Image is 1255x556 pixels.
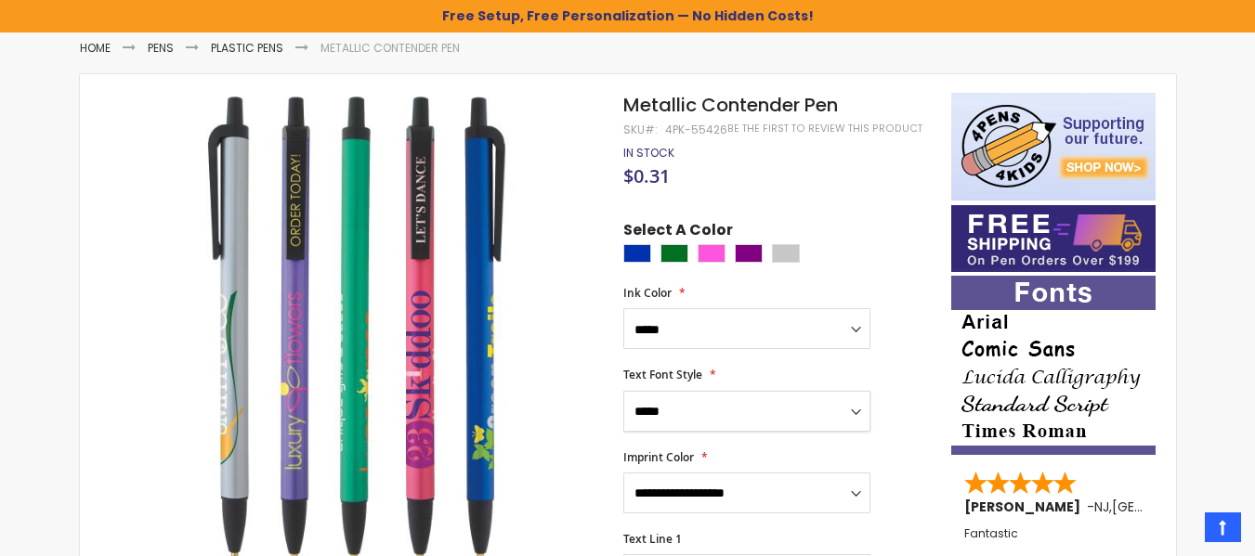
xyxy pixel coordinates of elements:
li: Metallic Contender Pen [320,41,460,56]
span: [PERSON_NAME] [964,498,1087,516]
div: Blue [623,244,651,263]
img: 4pens 4 kids [951,93,1156,200]
div: Silver [772,244,800,263]
div: 4PK-55426 [665,123,727,137]
span: In stock [623,145,674,161]
a: Pens [148,40,174,56]
div: Purple [735,244,763,263]
span: $0.31 [623,163,670,188]
a: Be the first to review this product [727,122,922,136]
strong: SKU [623,122,658,137]
img: font-personalization-examples [951,276,1156,455]
span: Imprint Color [623,449,694,465]
span: Ink Color [623,285,672,301]
a: Plastic Pens [211,40,283,56]
a: Top [1205,512,1241,542]
img: Free shipping on orders over $199 [951,205,1156,272]
span: Metallic Contender Pen [623,92,838,118]
div: Availability [623,146,674,161]
a: Home [80,40,111,56]
div: Green [660,244,688,263]
span: - , [1087,498,1248,516]
span: [GEOGRAPHIC_DATA] [1112,498,1248,516]
span: Text Line 1 [623,531,682,547]
span: Select A Color [623,220,733,245]
span: NJ [1094,498,1109,516]
div: Pink [698,244,726,263]
span: Text Font Style [623,367,702,382]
